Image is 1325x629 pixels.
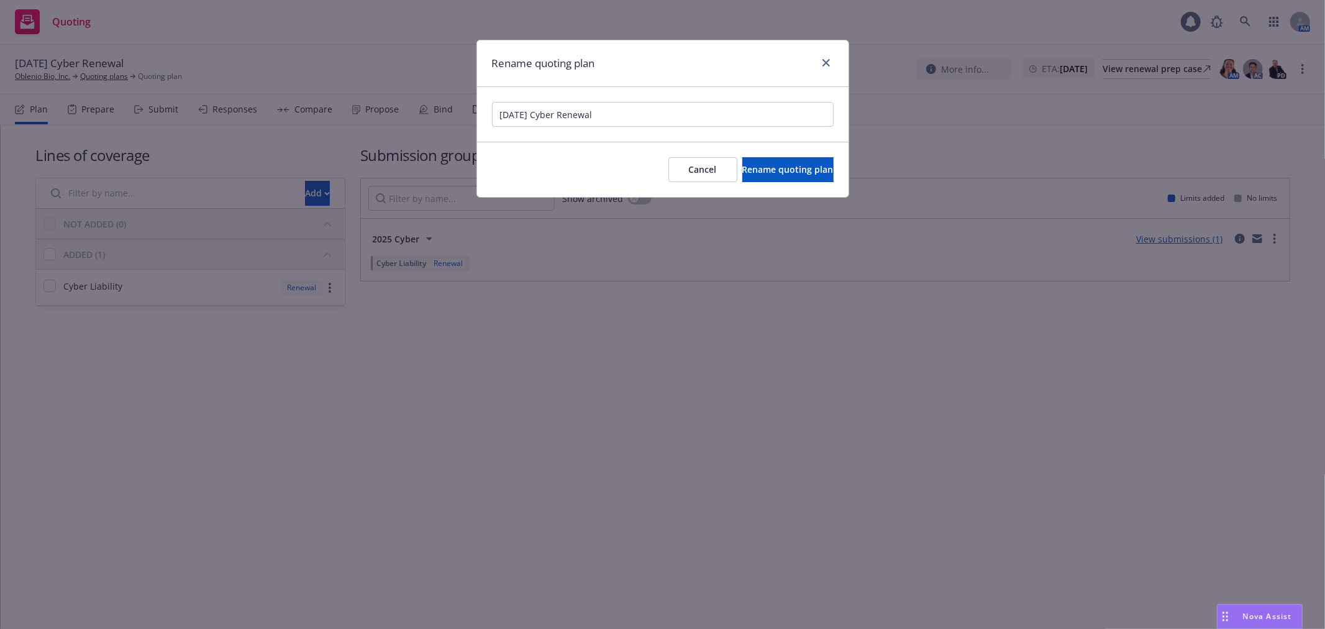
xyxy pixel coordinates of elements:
[742,157,834,182] button: Rename quoting plan
[819,55,834,70] a: close
[742,163,834,175] span: Rename quoting plan
[668,157,737,182] button: Cancel
[689,163,717,175] span: Cancel
[1218,605,1233,628] div: Drag to move
[1243,611,1292,622] span: Nova Assist
[492,55,595,71] h1: Rename quoting plan
[1217,604,1303,629] button: Nova Assist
